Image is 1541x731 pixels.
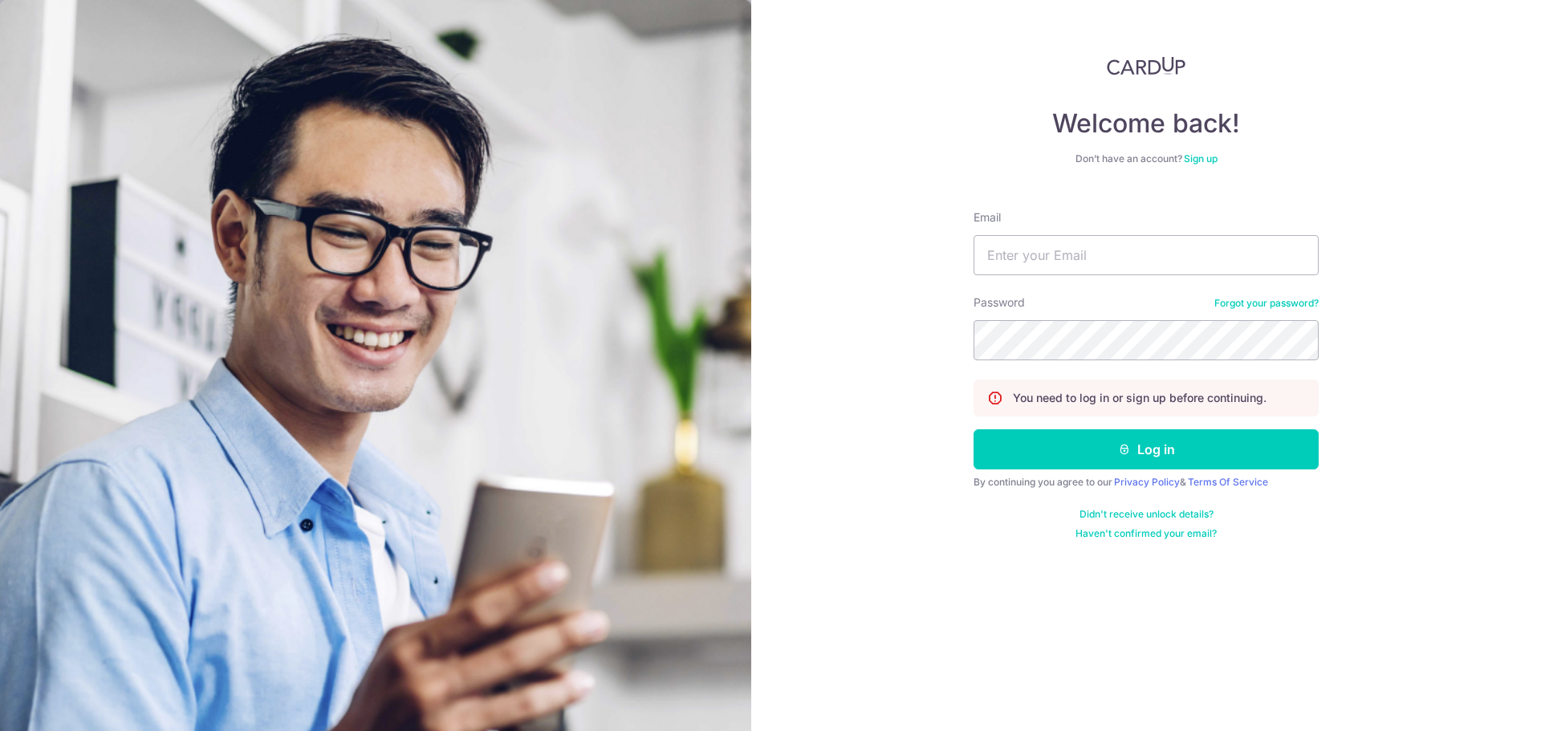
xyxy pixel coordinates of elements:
img: CardUp Logo [1107,56,1185,75]
a: Didn't receive unlock details? [1080,508,1214,521]
a: Sign up [1184,152,1218,164]
div: Don’t have an account? [974,152,1319,165]
h4: Welcome back! [974,108,1319,140]
p: You need to log in or sign up before continuing. [1013,390,1267,406]
a: Forgot your password? [1214,297,1319,310]
label: Password [974,294,1025,311]
a: Terms Of Service [1188,476,1268,488]
a: Haven't confirmed your email? [1075,527,1217,540]
button: Log in [974,429,1319,469]
a: Privacy Policy [1114,476,1180,488]
div: By continuing you agree to our & [974,476,1319,489]
label: Email [974,209,1001,225]
input: Enter your Email [974,235,1319,275]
